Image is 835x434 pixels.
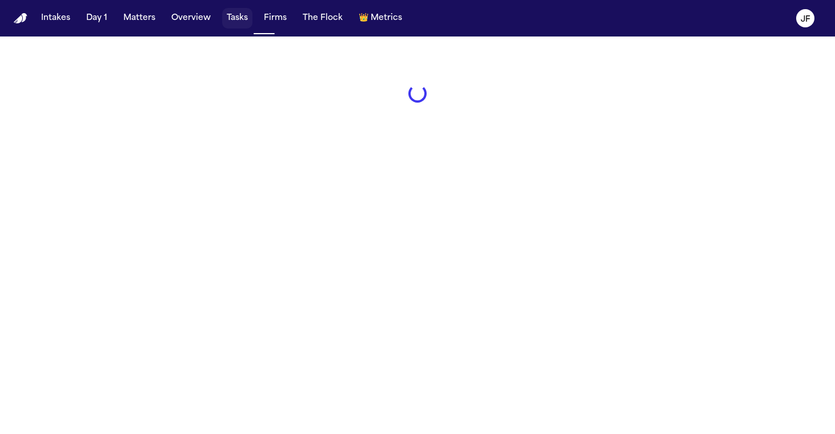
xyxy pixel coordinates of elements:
[82,8,112,29] button: Day 1
[37,8,75,29] button: Intakes
[14,13,27,24] img: Finch Logo
[167,8,215,29] button: Overview
[259,8,291,29] button: Firms
[14,13,27,24] a: Home
[298,8,347,29] button: The Flock
[222,8,252,29] button: Tasks
[354,8,407,29] button: crownMetrics
[119,8,160,29] button: Matters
